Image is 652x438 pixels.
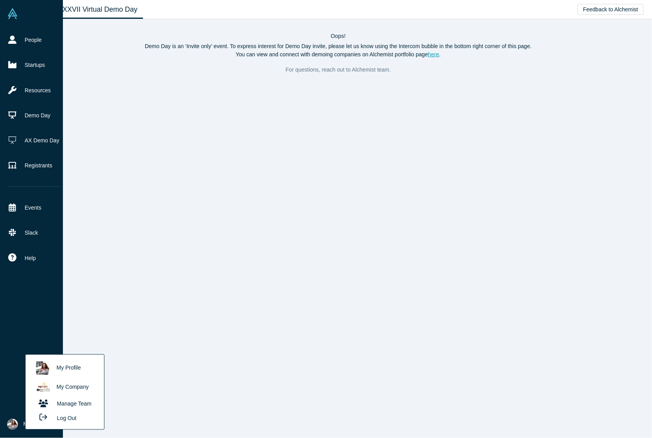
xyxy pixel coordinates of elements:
a: here [428,51,439,57]
img: Agtools's profile [36,381,50,394]
img: Martha Montoya's profile [36,361,50,375]
a: Class XXXVII Virtual Demo Day [33,0,143,19]
span: My Account [23,420,52,428]
p: Demo Day is an ‘Invite only’ event. To express interest for Demo Day invite, please let us know u... [33,42,644,59]
a: Manage Team [32,397,97,411]
a: My Profile [32,359,97,378]
p: For questions, reach out to Alchemist team. [33,64,644,75]
img: Martha Montoya's Account [7,419,18,430]
a: My Company [32,378,97,397]
img: Alchemist Vault Logo [7,8,18,19]
button: Feedback to Alchemist [578,4,644,15]
button: Log Out [32,411,79,425]
h4: Oops! [33,33,644,39]
span: Help [25,254,36,262]
button: My Account [7,419,52,430]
